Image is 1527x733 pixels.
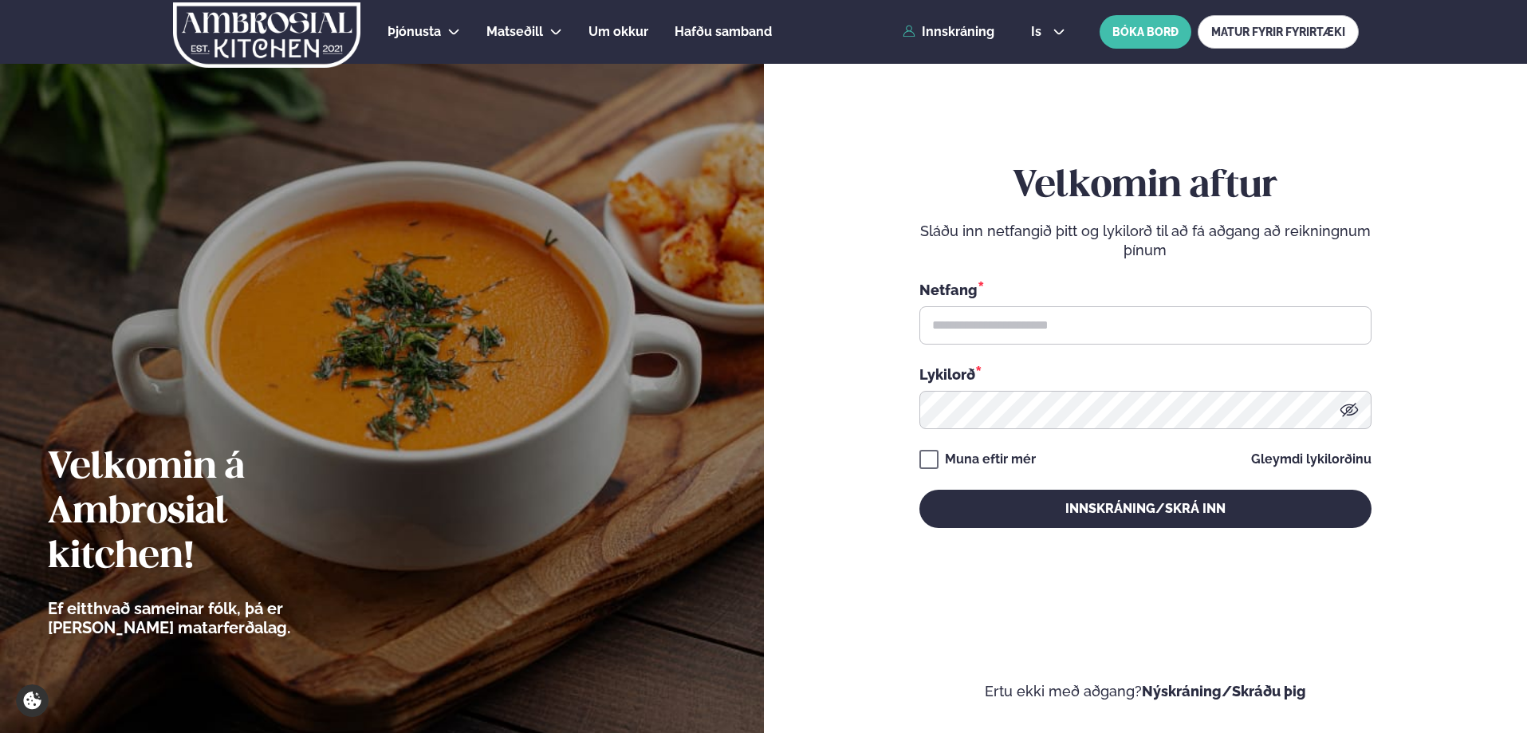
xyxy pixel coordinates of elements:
[48,599,379,637] p: Ef eitthvað sameinar fólk, þá er [PERSON_NAME] matarferðalag.
[903,25,994,39] a: Innskráning
[812,682,1480,701] p: Ertu ekki með aðgang?
[1100,15,1191,49] button: BÓKA BORÐ
[1031,26,1046,38] span: is
[171,2,362,68] img: logo
[919,164,1372,209] h2: Velkomin aftur
[675,22,772,41] a: Hafðu samband
[675,24,772,39] span: Hafðu samband
[16,684,49,717] a: Cookie settings
[486,24,543,39] span: Matseðill
[588,24,648,39] span: Um okkur
[486,22,543,41] a: Matseðill
[388,24,441,39] span: Þjónusta
[919,490,1372,528] button: Innskráning/Skrá inn
[919,279,1372,300] div: Netfang
[1198,15,1359,49] a: MATUR FYRIR FYRIRTÆKI
[48,446,379,580] h2: Velkomin á Ambrosial kitchen!
[919,364,1372,384] div: Lykilorð
[588,22,648,41] a: Um okkur
[1251,453,1372,466] a: Gleymdi lykilorðinu
[919,222,1372,260] p: Sláðu inn netfangið þitt og lykilorð til að fá aðgang að reikningnum þínum
[388,22,441,41] a: Þjónusta
[1018,26,1078,38] button: is
[1142,683,1306,700] a: Nýskráning/Skráðu þig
